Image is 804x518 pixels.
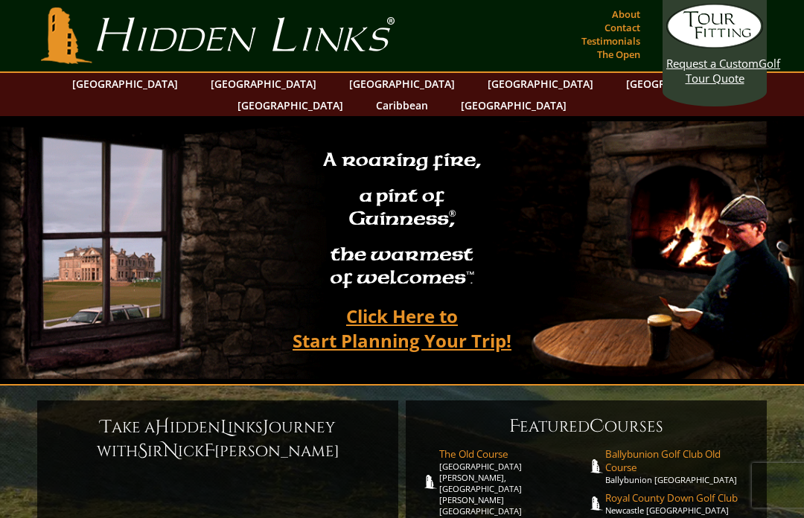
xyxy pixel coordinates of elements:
[204,439,214,463] span: F
[230,95,351,116] a: [GEOGRAPHIC_DATA]
[619,73,739,95] a: [GEOGRAPHIC_DATA]
[439,447,587,517] a: The Old Course[GEOGRAPHIC_DATA][PERSON_NAME], [GEOGRAPHIC_DATA][PERSON_NAME] [GEOGRAPHIC_DATA]
[605,447,753,474] span: Ballybunion Golf Club Old Course
[313,142,491,298] h2: A roaring fire, a pint of Guinness , the warmest of welcomes™.
[263,415,269,439] span: J
[278,298,526,358] a: Click Here toStart Planning Your Trip!
[342,73,462,95] a: [GEOGRAPHIC_DATA]
[509,415,520,438] span: F
[220,415,228,439] span: L
[605,491,753,505] span: Royal County Down Golf Club
[421,415,752,438] h6: eatured ourses
[605,447,753,485] a: Ballybunion Golf Club Old CourseBallybunion [GEOGRAPHIC_DATA]
[439,447,587,461] span: The Old Course
[605,491,753,516] a: Royal County Down Golf ClubNewcastle [GEOGRAPHIC_DATA]
[590,415,604,438] span: C
[608,4,644,25] a: About
[100,415,112,439] span: T
[155,415,170,439] span: H
[453,95,574,116] a: [GEOGRAPHIC_DATA]
[138,439,147,463] span: S
[593,44,644,65] a: The Open
[666,56,759,71] span: Request a Custom
[65,73,185,95] a: [GEOGRAPHIC_DATA]
[578,31,644,51] a: Testimonials
[666,4,763,86] a: Request a CustomGolf Tour Quote
[163,439,178,463] span: N
[601,17,644,38] a: Contact
[203,73,324,95] a: [GEOGRAPHIC_DATA]
[52,415,383,463] h6: ake a idden inks ourney with ir ick [PERSON_NAME]
[368,95,435,116] a: Caribbean
[480,73,601,95] a: [GEOGRAPHIC_DATA]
